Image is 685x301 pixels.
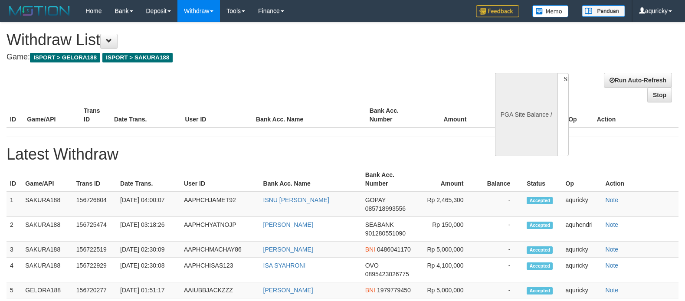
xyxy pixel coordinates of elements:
th: ID [7,167,22,192]
th: Action [593,103,678,128]
td: aquhendri [562,217,602,242]
a: Note [606,246,619,253]
td: [DATE] 02:30:08 [117,258,180,282]
th: Op [565,103,593,128]
img: MOTION_logo.png [7,4,72,17]
span: SEABANK [365,221,394,228]
td: aquricky [562,192,602,217]
td: AAPHCHISAS123 [180,258,260,282]
td: 156725474 [73,217,117,242]
h1: Withdraw List [7,31,448,49]
td: SAKURA188 [22,242,73,258]
td: [DATE] 03:18:26 [117,217,180,242]
span: Accepted [527,197,553,204]
th: Date Trans. [111,103,182,128]
td: 1 [7,192,22,217]
td: AAPHCHMACHAY86 [180,242,260,258]
span: OVO [365,262,379,269]
span: Accepted [527,246,553,254]
td: Rp 5,000,000 [422,282,477,298]
th: Op [562,167,602,192]
span: ISPORT > GELORA188 [30,53,100,62]
td: AAPHCHYATNOJP [180,217,260,242]
img: Button%20Memo.svg [532,5,569,17]
img: panduan.png [582,5,625,17]
td: - [477,217,524,242]
td: - [477,242,524,258]
td: 156722519 [73,242,117,258]
span: 0486041170 [377,246,411,253]
td: aquricky [562,282,602,298]
span: 1979779450 [377,287,411,294]
td: GELORA188 [22,282,73,298]
td: [DATE] 02:30:09 [117,242,180,258]
td: aquricky [562,258,602,282]
span: ISPORT > SAKURA188 [102,53,173,62]
td: 156722929 [73,258,117,282]
span: 0895423026775 [365,271,409,278]
th: Bank Acc. Number [362,167,422,192]
span: BNI [365,246,375,253]
td: SAKURA188 [22,258,73,282]
td: 2 [7,217,22,242]
td: SAKURA188 [22,192,73,217]
th: Trans ID [73,167,117,192]
td: Rp 4,100,000 [422,258,477,282]
span: Accepted [527,287,553,294]
h4: Game: [7,53,448,62]
th: Action [602,167,678,192]
h1: Latest Withdraw [7,146,678,163]
a: Note [606,221,619,228]
td: AAPHCHJAMET92 [180,192,260,217]
td: aquricky [562,242,602,258]
td: 5 [7,282,22,298]
td: 156720277 [73,282,117,298]
th: Bank Acc. Name [260,167,362,192]
td: SAKURA188 [22,217,73,242]
th: Balance [477,167,524,192]
span: 085718993556 [365,205,406,212]
td: 156726804 [73,192,117,217]
th: Bank Acc. Name [252,103,366,128]
span: 901280551090 [365,230,406,237]
a: Note [606,262,619,269]
td: 3 [7,242,22,258]
td: AAIUBBJACKZZZ [180,282,260,298]
a: [PERSON_NAME] [263,287,313,294]
th: User ID [181,103,252,128]
td: [DATE] 01:51:17 [117,282,180,298]
div: PGA Site Balance / [495,73,557,156]
td: - [477,282,524,298]
th: Game/API [23,103,80,128]
th: Amount [423,103,479,128]
td: - [477,192,524,217]
td: [DATE] 04:00:07 [117,192,180,217]
th: Game/API [22,167,73,192]
a: Stop [647,88,672,102]
td: Rp 150,000 [422,217,477,242]
th: Amount [422,167,477,192]
a: ISA SYAHRONI [263,262,306,269]
th: Date Trans. [117,167,180,192]
a: Run Auto-Refresh [604,73,672,88]
td: - [477,258,524,282]
th: ID [7,103,23,128]
a: Note [606,287,619,294]
th: Trans ID [80,103,111,128]
img: Feedback.jpg [476,5,519,17]
a: [PERSON_NAME] [263,246,313,253]
a: [PERSON_NAME] [263,221,313,228]
td: 4 [7,258,22,282]
th: Status [523,167,562,192]
th: Bank Acc. Number [366,103,423,128]
th: Balance [479,103,531,128]
td: Rp 2,465,300 [422,192,477,217]
span: Accepted [527,222,553,229]
a: Note [606,196,619,203]
td: Rp 5,000,000 [422,242,477,258]
span: GOPAY [365,196,386,203]
a: ISNU [PERSON_NAME] [263,196,329,203]
span: Accepted [527,262,553,270]
span: BNI [365,287,375,294]
th: User ID [180,167,260,192]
